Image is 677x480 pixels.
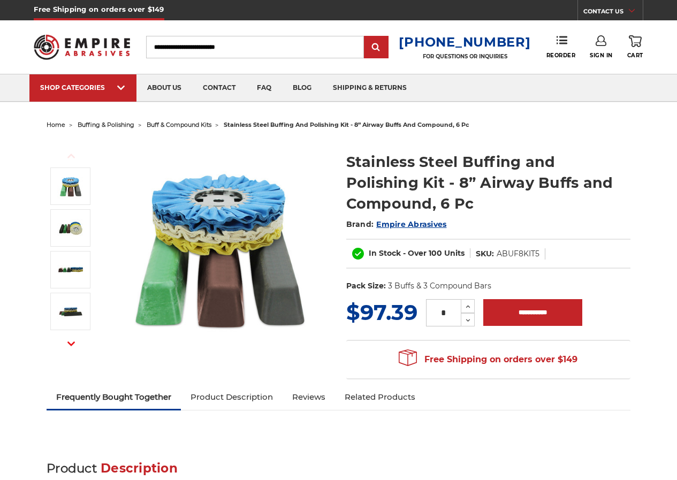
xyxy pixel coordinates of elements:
a: blog [282,74,322,102]
span: stainless steel buffing and polishing kit - 8” airway buffs and compound, 6 pc [224,121,469,128]
a: Related Products [335,385,425,409]
a: buffing & polishing [78,121,134,128]
a: Frequently Bought Together [47,385,181,409]
img: Stainless Steel Buffing and Polishing Kit - 8” Airway Buffs and Compound, 6 Pc [57,256,84,283]
a: contact [192,74,246,102]
a: Reorder [546,35,576,58]
span: Units [444,248,465,258]
a: home [47,121,65,128]
img: Empire Abrasives [34,28,130,66]
img: 8 inch airway buffing wheel and compound kit for stainless steel [57,173,84,200]
a: CONTACT US [583,5,643,20]
input: Submit [366,37,387,58]
a: Empire Abrasives [376,219,446,229]
p: FOR QUESTIONS OR INQUIRIES [399,53,530,60]
a: about us [136,74,192,102]
h1: Stainless Steel Buffing and Polishing Kit - 8” Airway Buffs and Compound, 6 Pc [346,151,630,214]
img: 8 inch airway buffing wheel and compound kit for stainless steel [113,140,328,354]
a: Cart [627,35,643,59]
dt: Pack Size: [346,280,386,292]
a: buff & compound kits [147,121,211,128]
a: shipping & returns [322,74,417,102]
dt: SKU: [476,248,494,260]
span: 100 [429,248,442,258]
span: $97.39 [346,299,417,325]
span: Description [101,461,178,476]
img: stainless steel 8 inch airway buffing wheel and compound kit [57,215,84,241]
button: Next [58,332,84,355]
dd: 3 Buffs & 3 Compound Bars [388,280,491,292]
a: [PHONE_NUMBER] [399,34,530,50]
span: Brand: [346,219,374,229]
button: Previous [58,144,84,167]
span: Cart [627,52,643,59]
img: Stainless Steel Buffing and Polishing Kit - 8” Airway Buffs and Compound, 6 Pc [57,298,84,325]
a: Product Description [181,385,283,409]
dd: ABUF8KIT5 [497,248,539,260]
a: Reviews [283,385,335,409]
a: faq [246,74,282,102]
span: In Stock [369,248,401,258]
span: Free Shipping on orders over $149 [399,349,577,370]
div: SHOP CATEGORIES [40,83,126,92]
span: Sign In [590,52,613,59]
span: Reorder [546,52,576,59]
span: Product [47,461,97,476]
span: - Over [403,248,427,258]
